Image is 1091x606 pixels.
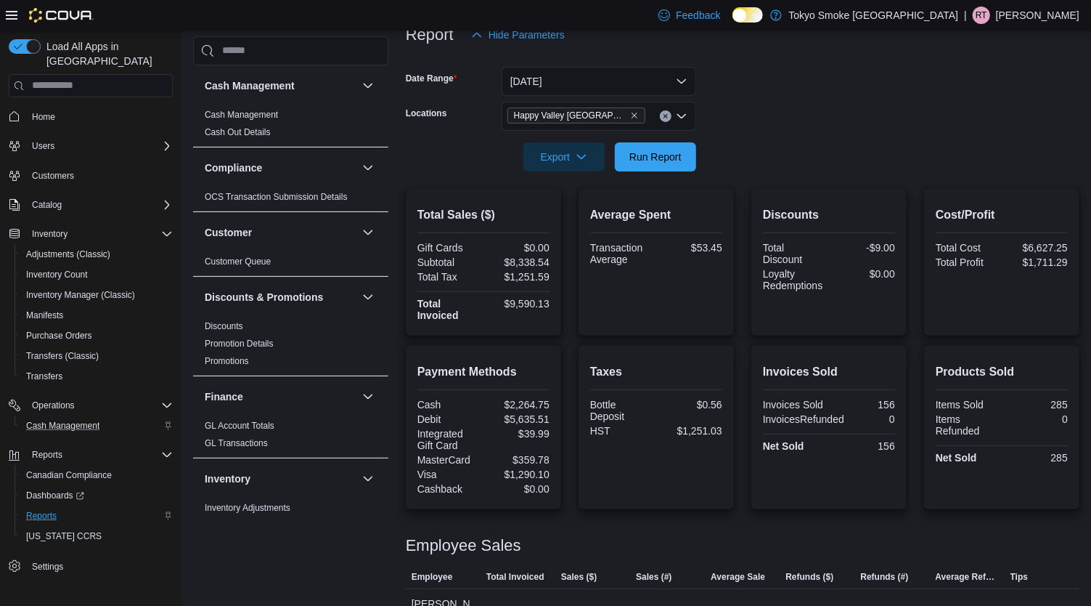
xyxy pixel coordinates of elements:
[32,449,62,461] span: Reports
[417,413,481,425] div: Debit
[590,242,653,265] div: Transaction Average
[15,526,179,546] button: [US_STATE] CCRS
[629,150,682,164] span: Run Report
[193,188,388,211] div: Compliance
[205,225,356,240] button: Customer
[489,28,565,42] span: Hide Parameters
[406,73,457,84] label: Date Range
[26,269,88,280] span: Inventory Count
[763,268,826,291] div: Loyalty Redemptions
[20,466,173,484] span: Canadian Compliance
[936,256,999,268] div: Total Profit
[41,39,173,68] span: Load All Apps in [GEOGRAPHIC_DATA]
[205,321,243,331] a: Discounts
[20,347,105,365] a: Transfers (Classic)
[32,111,55,123] span: Home
[590,399,653,422] div: Bottle Deposit
[20,266,94,283] a: Inventory Count
[359,77,377,94] button: Cash Management
[15,264,179,285] button: Inventory Count
[15,485,179,506] a: Dashboards
[205,421,274,431] a: GL Account Totals
[850,413,895,425] div: 0
[26,490,84,501] span: Dashboards
[936,206,1068,224] h2: Cost/Profit
[3,195,179,215] button: Catalog
[763,363,895,381] h2: Invoices Sold
[1010,571,1028,583] span: Tips
[205,437,268,449] span: GL Transactions
[660,110,671,122] button: Clear input
[15,346,179,366] button: Transfers (Classic)
[15,326,179,346] button: Purchase Orders
[26,310,63,321] span: Manifests
[20,417,105,435] a: Cash Management
[20,368,173,385] span: Transfers
[465,20,571,49] button: Hide Parameters
[359,288,377,306] button: Discounts & Promotions
[486,242,549,254] div: $0.00
[532,142,596,171] span: Export
[486,271,549,283] div: $1,251.59
[486,469,549,480] div: $1,290.10
[205,389,243,404] h3: Finance
[26,249,110,260] span: Adjustments (Classic)
[205,472,356,486] button: Inventory
[785,571,833,583] span: Refunds ($)
[26,350,99,362] span: Transfers (Classic)
[973,7,990,24] div: Raelynn Tucker
[205,290,356,304] button: Discounts & Promotions
[486,298,549,310] div: $9,590.13
[676,110,687,122] button: Open list of options
[26,397,81,414] button: Operations
[205,438,268,448] a: GL Transactions
[590,425,653,437] div: HST
[732,7,763,23] input: Dark Mode
[205,338,274,350] span: Promotion Details
[3,165,179,186] button: Customers
[590,363,722,381] h2: Taxes
[205,256,271,267] span: Customer Queue
[15,416,179,436] button: Cash Management
[417,256,481,268] div: Subtotal
[205,78,356,93] button: Cash Management
[763,206,895,224] h2: Discounts
[205,320,243,332] span: Discounts
[763,399,826,411] div: Invoices Sold
[26,196,68,214] button: Catalog
[20,286,141,304] a: Inventory Manager (Classic)
[26,510,57,522] span: Reports
[3,445,179,465] button: Reports
[20,307,69,324] a: Manifests
[486,256,549,268] div: $8,338.54
[32,561,63,573] span: Settings
[676,8,720,23] span: Feedback
[193,417,388,458] div: Finance
[1005,242,1068,254] div: $6,627.25
[486,428,549,440] div: $39.99
[20,368,68,385] a: Transfers
[20,307,173,324] span: Manifests
[507,108,645,124] span: Happy Valley Goose Bay
[659,425,722,437] div: $1,251.03
[20,528,173,545] span: Washington CCRS
[964,7,967,24] p: |
[486,399,549,411] div: $2,264.75
[32,170,74,182] span: Customers
[15,244,179,264] button: Adjustments (Classic)
[205,161,356,175] button: Compliance
[26,137,173,155] span: Users
[26,289,135,301] span: Inventory Manager (Classic)
[3,395,179,416] button: Operations
[26,530,102,542] span: [US_STATE] CCRS
[20,466,118,484] a: Canadian Compliance
[20,347,173,365] span: Transfers (Classic)
[26,420,99,432] span: Cash Management
[20,327,173,344] span: Purchase Orders
[1005,399,1068,411] div: 285
[205,356,249,366] a: Promotions
[359,470,377,488] button: Inventory
[417,363,549,381] h2: Payment Methods
[936,399,999,411] div: Items Sold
